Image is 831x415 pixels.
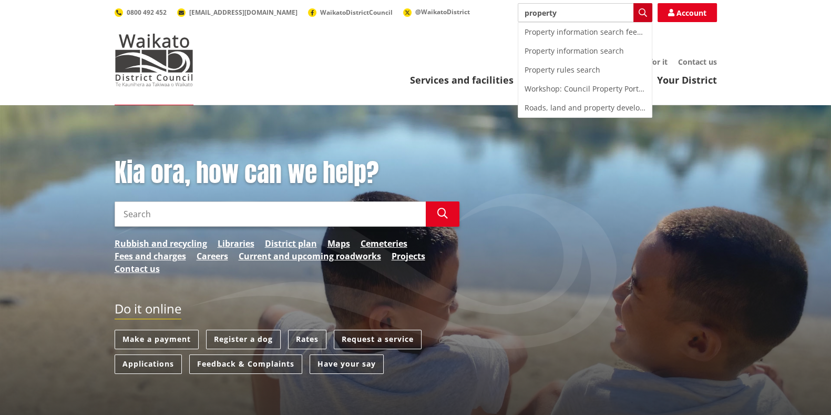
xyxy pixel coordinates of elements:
[361,237,407,250] a: Cemeteries
[308,8,393,17] a: WaikatoDistrictCouncil
[189,8,297,17] span: [EMAIL_ADDRESS][DOMAIN_NAME]
[403,7,470,16] a: @WaikatoDistrict
[518,3,652,22] input: Search input
[327,237,350,250] a: Maps
[783,371,820,409] iframe: Messenger Launcher
[115,34,193,86] img: Waikato District Council - Te Kaunihera aa Takiwaa o Waikato
[518,98,652,117] div: Roads, land and property development
[657,74,717,86] a: Your District
[518,60,652,79] div: Property rules search
[678,57,717,67] a: Contact us
[115,330,199,349] a: Make a payment
[127,8,167,17] span: 0800 492 452
[310,355,384,374] a: Have your say
[239,250,381,262] a: Current and upcoming roadworks
[518,42,652,60] div: Property information search
[115,158,459,188] h1: Kia ora, how can we help?
[115,355,182,374] a: Applications
[334,330,422,349] a: Request a service
[115,201,426,227] input: Search input
[518,23,652,42] div: Property information search feedback
[115,8,167,17] a: 0800 492 452
[288,330,326,349] a: Rates
[115,237,207,250] a: Rubbish and recycling
[189,355,302,374] a: Feedback & Complaints
[218,237,254,250] a: Libraries
[658,3,717,22] a: Account
[392,250,425,262] a: Projects
[265,237,317,250] a: District plan
[206,330,281,349] a: Register a dog
[177,8,297,17] a: [EMAIL_ADDRESS][DOMAIN_NAME]
[410,74,514,86] a: Services and facilities
[115,262,160,275] a: Contact us
[415,7,470,16] span: @WaikatoDistrict
[518,79,652,98] div: Workshop: Council Property Portfolio Viewer
[197,250,228,262] a: Careers
[320,8,393,17] span: WaikatoDistrictCouncil
[115,250,186,262] a: Fees and charges
[115,301,181,320] h2: Do it online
